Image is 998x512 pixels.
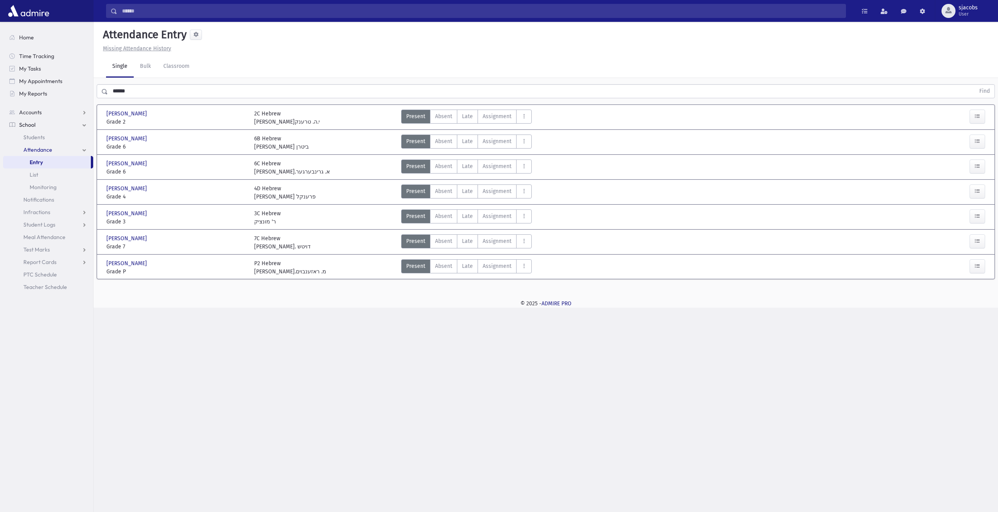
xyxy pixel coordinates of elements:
[106,218,246,226] span: Grade 3
[462,237,473,245] span: Late
[106,193,246,201] span: Grade 4
[975,85,994,98] button: Find
[19,53,54,60] span: Time Tracking
[3,75,93,87] a: My Appointments
[19,34,34,41] span: Home
[3,131,93,144] a: Students
[117,4,846,18] input: Search
[401,184,532,201] div: AttTypes
[483,112,511,120] span: Assignment
[401,110,532,126] div: AttTypes
[254,110,320,126] div: 2C Hebrew [PERSON_NAME]י.ה. טרענק
[106,243,246,251] span: Grade 7
[483,212,511,220] span: Assignment
[106,118,246,126] span: Grade 2
[401,259,532,276] div: AttTypes
[3,181,93,193] a: Monitoring
[254,159,330,176] div: 6C Hebrew [PERSON_NAME].א. גרינבערגער
[483,262,511,270] span: Assignment
[462,112,473,120] span: Late
[541,300,572,307] a: ADMIRE PRO
[3,268,93,281] a: PTC Schedule
[30,171,38,178] span: List
[435,162,452,170] span: Absent
[3,144,93,156] a: Attendance
[406,187,425,195] span: Present
[19,109,42,116] span: Accounts
[462,162,473,170] span: Late
[406,262,425,270] span: Present
[483,237,511,245] span: Assignment
[254,259,326,276] div: P2 Hebrew [PERSON_NAME].מ. ראזענבוים
[3,156,91,168] a: Entry
[254,135,309,151] div: 6B Hebrew [PERSON_NAME] ביטרן
[3,193,93,206] a: Notifications
[19,90,47,97] span: My Reports
[6,3,51,19] img: AdmirePro
[401,234,532,251] div: AttTypes
[462,187,473,195] span: Late
[100,28,187,41] h5: Attendance Entry
[30,184,57,191] span: Monitoring
[435,187,452,195] span: Absent
[19,121,35,128] span: School
[401,159,532,176] div: AttTypes
[106,135,149,143] span: [PERSON_NAME]
[483,187,511,195] span: Assignment
[3,119,93,131] a: School
[959,5,978,11] span: sjacobs
[106,259,149,268] span: [PERSON_NAME]
[406,237,425,245] span: Present
[30,159,43,166] span: Entry
[23,246,50,253] span: Test Marks
[23,134,45,141] span: Students
[3,31,93,44] a: Home
[3,62,93,75] a: My Tasks
[106,299,986,308] div: © 2025 -
[134,56,157,78] a: Bulk
[254,184,316,201] div: 4D Hebrew [PERSON_NAME] פרענקל
[106,110,149,118] span: [PERSON_NAME]
[483,137,511,145] span: Assignment
[406,162,425,170] span: Present
[23,283,67,291] span: Teacher Schedule
[406,212,425,220] span: Present
[103,45,171,52] u: Missing Attendance History
[462,137,473,145] span: Late
[3,281,93,293] a: Teacher Schedule
[435,212,452,220] span: Absent
[3,50,93,62] a: Time Tracking
[435,137,452,145] span: Absent
[483,162,511,170] span: Assignment
[106,168,246,176] span: Grade 6
[959,11,978,17] span: User
[254,209,281,226] div: 3C Hebrew ר' מונציק
[3,256,93,268] a: Report Cards
[106,159,149,168] span: [PERSON_NAME]
[406,137,425,145] span: Present
[462,212,473,220] span: Late
[3,168,93,181] a: List
[3,206,93,218] a: Infractions
[23,271,57,278] span: PTC Schedule
[106,143,246,151] span: Grade 6
[401,135,532,151] div: AttTypes
[106,56,134,78] a: Single
[406,112,425,120] span: Present
[435,262,452,270] span: Absent
[19,78,62,85] span: My Appointments
[3,218,93,231] a: Student Logs
[100,45,171,52] a: Missing Attendance History
[106,234,149,243] span: [PERSON_NAME]
[23,221,55,228] span: Student Logs
[106,184,149,193] span: [PERSON_NAME]
[3,106,93,119] a: Accounts
[23,146,52,153] span: Attendance
[435,237,452,245] span: Absent
[3,87,93,100] a: My Reports
[435,112,452,120] span: Absent
[157,56,196,78] a: Classroom
[3,231,93,243] a: Meal Attendance
[3,243,93,256] a: Test Marks
[462,262,473,270] span: Late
